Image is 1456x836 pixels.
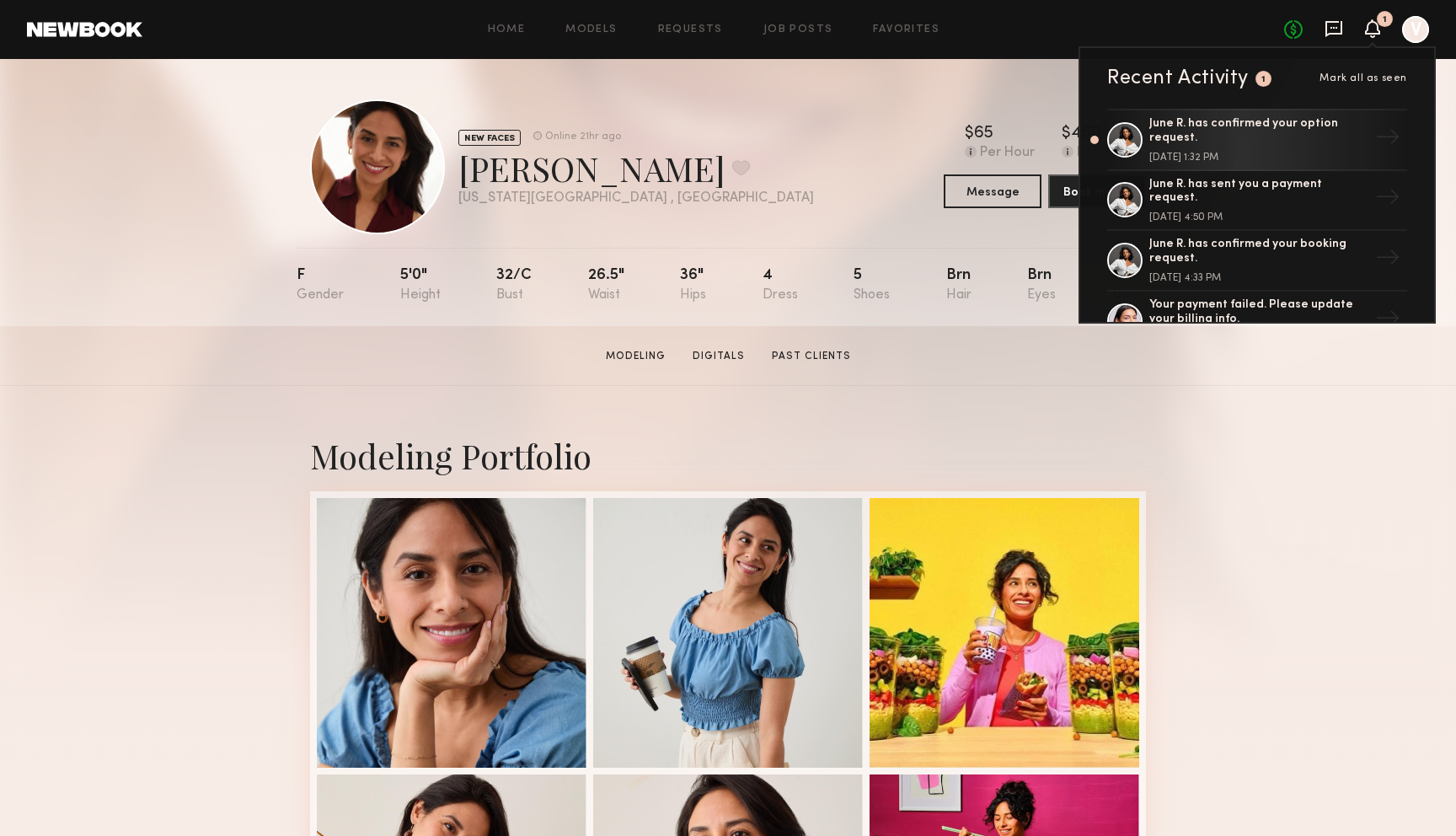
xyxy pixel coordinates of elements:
div: Your payment failed. Please update your billing info. [1149,298,1368,327]
a: June R. has sent you a payment request.[DATE] 4:50 PM→ [1107,171,1407,232]
a: Requests [658,24,723,35]
div: Brn [1027,268,1056,303]
div: [DATE] 4:50 PM [1149,212,1368,222]
a: June R. has confirmed your option request.[DATE] 1:32 PM→ [1107,109,1407,171]
div: → [1368,118,1407,162]
div: 36" [680,268,706,303]
div: NEW FACES [458,130,521,146]
div: 5'0" [400,268,441,303]
div: → [1368,238,1407,282]
button: Message [944,174,1041,208]
a: Digitals [686,349,752,364]
div: 1 [1383,15,1387,24]
a: Your payment failed. Please update your billing info.→ [1107,292,1407,352]
a: Home [488,24,526,35]
div: Per Day [1077,146,1126,161]
div: 26.5" [588,268,624,303]
a: V [1402,16,1429,43]
div: $ [965,126,974,142]
div: Per Hour [980,146,1035,161]
div: 4 [763,268,798,303]
a: June R. has confirmed your booking request.[DATE] 4:33 PM→ [1107,231,1407,292]
a: Job Posts [763,24,833,35]
div: June R. has confirmed your option request. [1149,117,1368,146]
div: Modeling Portfolio [310,433,1146,478]
div: Recent Activity [1107,68,1249,88]
div: F [297,268,344,303]
div: Online 21hr ago [545,131,621,142]
div: $ [1062,126,1071,142]
div: 5 [854,268,890,303]
a: Favorites [873,24,939,35]
div: June R. has sent you a payment request. [1149,178,1368,206]
div: 32/c [496,268,532,303]
div: 1 [1261,75,1266,84]
span: Mark all as seen [1319,73,1407,83]
a: Past Clients [765,349,858,364]
div: [US_STATE][GEOGRAPHIC_DATA] , [GEOGRAPHIC_DATA] [458,191,814,206]
div: June R. has confirmed your booking request. [1149,238,1368,266]
a: Modeling [599,349,672,364]
button: Book model [1048,174,1146,208]
div: [DATE] 4:33 PM [1149,273,1368,283]
div: 65 [974,126,993,142]
div: Brn [946,268,972,303]
a: Models [565,24,617,35]
div: [PERSON_NAME] [458,146,814,190]
div: [DATE] 1:32 PM [1149,153,1368,163]
div: → [1368,299,1407,343]
div: → [1368,178,1407,222]
div: 460 [1071,126,1101,142]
